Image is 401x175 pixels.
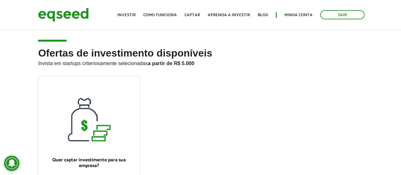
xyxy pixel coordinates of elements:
[284,13,313,17] a: Minha conta
[45,157,133,169] p: Quer captar investimento para sua empresa?
[143,13,177,17] a: Como funciona
[320,10,365,19] a: Sair
[38,59,363,66] p: Invista em startups criteriosamente selecionadas
[208,13,250,17] a: Aprenda a investir
[184,13,200,17] a: Captar
[38,6,89,23] img: EqSeed
[148,61,194,66] strong: a partir de R$ 5.000
[117,13,136,17] a: Investir
[258,13,268,17] a: Blog
[38,48,363,76] h2: Ofertas de investimento disponíveis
